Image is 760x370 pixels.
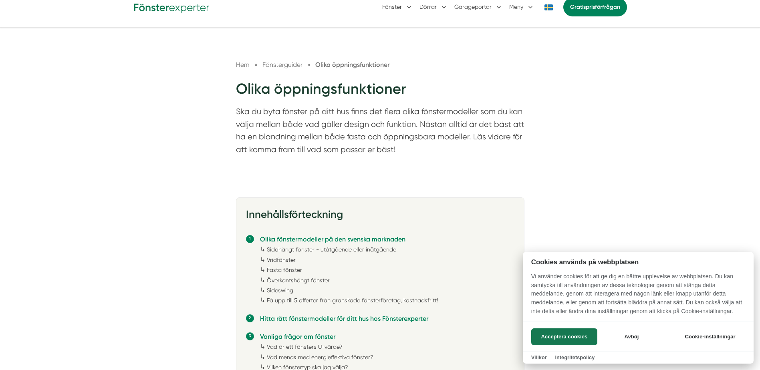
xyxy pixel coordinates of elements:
a: Integritetspolicy [555,354,595,360]
p: Vi använder cookies för att ge dig en bättre upplevelse av webbplatsen. Du kan samtycka till anvä... [523,272,754,321]
button: Cookie-inställningar [675,328,745,345]
h2: Cookies används på webbplatsen [523,258,754,266]
a: Villkor [531,354,547,360]
button: Acceptera cookies [531,328,597,345]
button: Avböj [600,328,663,345]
